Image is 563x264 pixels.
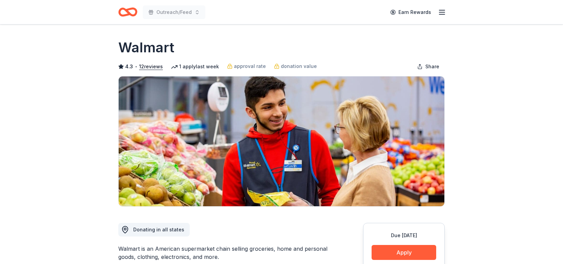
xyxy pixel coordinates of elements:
[425,63,439,71] span: Share
[125,63,133,71] span: 4.3
[281,62,317,70] span: donation value
[118,4,137,20] a: Home
[118,245,330,261] div: Walmart is an American supermarket chain selling groceries, home and personal goods, clothing, el...
[119,76,444,206] img: Image for Walmart
[234,62,266,70] span: approval rate
[412,60,445,73] button: Share
[171,63,219,71] div: 1 apply last week
[156,8,192,16] span: Outreach/Feed
[372,231,436,240] div: Due [DATE]
[133,227,184,232] span: Donating in all states
[372,245,436,260] button: Apply
[227,62,266,70] a: approval rate
[139,63,163,71] button: 12reviews
[386,6,435,18] a: Earn Rewards
[118,38,174,57] h1: Walmart
[143,5,205,19] button: Outreach/Feed
[135,64,137,69] span: •
[274,62,317,70] a: donation value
